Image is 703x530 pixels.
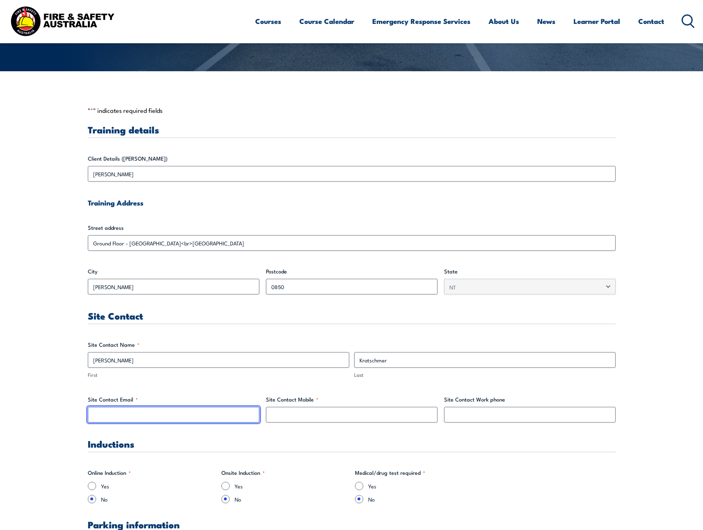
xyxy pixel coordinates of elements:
label: Client Details ([PERSON_NAME]) [88,154,616,163]
label: Yes [368,482,482,490]
label: First [88,371,349,379]
h3: Training details [88,125,616,134]
a: Contact [638,10,664,32]
legend: Onsite Induction [221,469,265,477]
h3: Inductions [88,439,616,448]
label: Yes [235,482,348,490]
h3: Site Contact [88,311,616,320]
label: Postcode [266,267,437,276]
a: Course Calendar [299,10,354,32]
label: Last [354,371,616,379]
legend: Online Induction [88,469,131,477]
label: Street address [88,224,616,232]
a: News [537,10,555,32]
label: No [235,495,348,503]
legend: Site Contact Name [88,341,139,349]
label: Site Contact Mobile [266,395,437,404]
a: Learner Portal [574,10,620,32]
h3: Parking information [88,520,616,529]
a: Emergency Response Services [372,10,470,32]
legend: Medical/drug test required [355,469,425,477]
a: Courses [255,10,281,32]
label: No [101,495,215,503]
p: " " indicates required fields [88,106,616,114]
label: City [88,267,259,276]
label: Site Contact Email [88,395,259,404]
label: No [368,495,482,503]
label: State [444,267,616,276]
h4: Training Address [88,198,616,207]
a: About Us [489,10,519,32]
label: Yes [101,482,215,490]
label: Site Contact Work phone [444,395,616,404]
